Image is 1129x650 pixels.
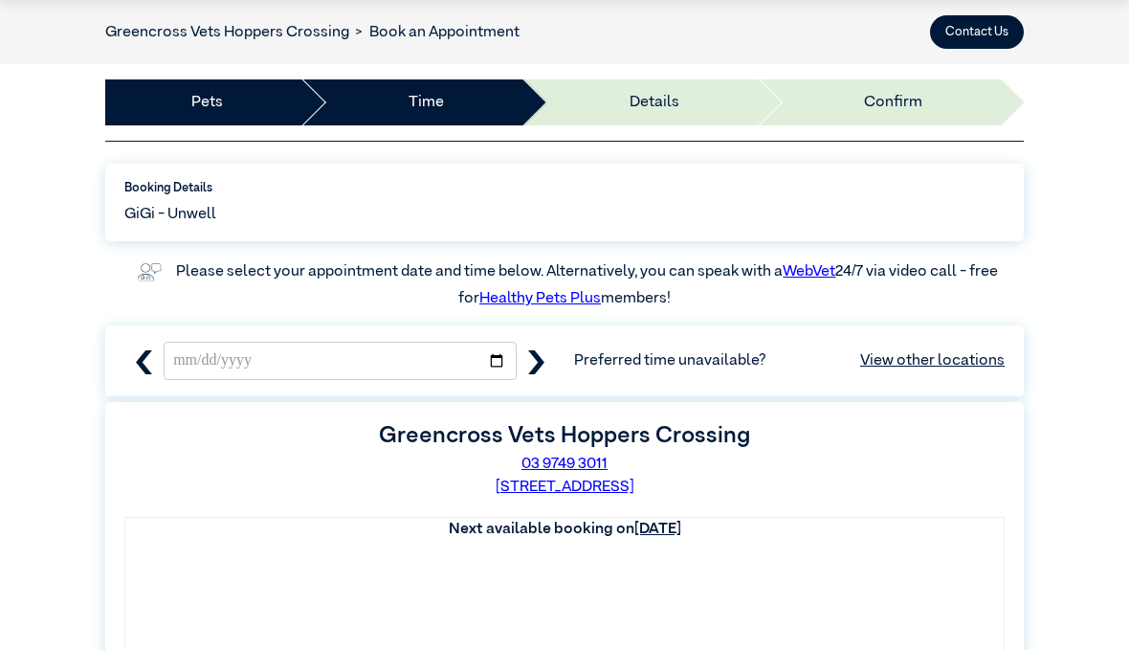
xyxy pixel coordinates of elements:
a: 03 9749 3011 [521,457,608,472]
u: [DATE] [634,522,681,537]
label: Please select your appointment date and time below. Alternatively, you can speak with a 24/7 via ... [176,264,1001,306]
img: vet [131,257,167,287]
a: View other locations [860,349,1005,372]
nav: breadcrumb [105,21,520,44]
th: Next available booking on [125,518,1004,541]
span: Preferred time unavailable? [574,349,1005,372]
a: Healthy Pets Plus [479,291,601,306]
a: [STREET_ADDRESS] [496,480,634,495]
button: Contact Us [930,15,1024,49]
a: Time [409,91,444,114]
a: Pets [191,91,223,114]
li: Book an Appointment [349,21,520,44]
a: Greencross Vets Hoppers Crossing [105,25,349,40]
label: Greencross Vets Hoppers Crossing [379,424,750,447]
label: Booking Details [124,179,1005,197]
span: GiGi - Unwell [124,203,216,226]
a: WebVet [783,264,835,280]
